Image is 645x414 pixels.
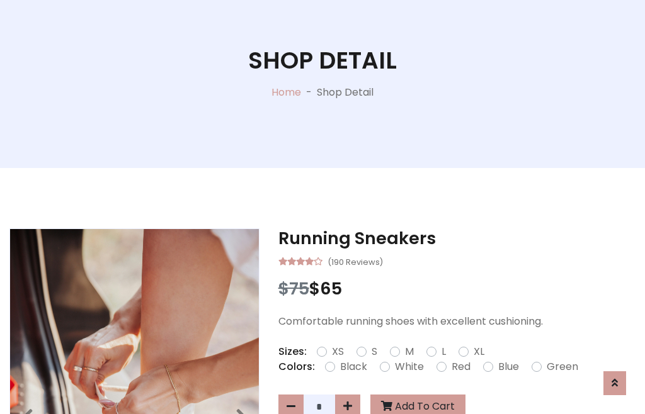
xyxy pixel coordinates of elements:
h1: Shop Detail [248,47,397,75]
label: Blue [498,359,519,374]
label: White [395,359,424,374]
span: 65 [320,277,342,300]
span: $75 [278,277,309,300]
a: Home [271,85,301,99]
p: Shop Detail [317,85,374,100]
label: XL [474,344,484,359]
small: (190 Reviews) [328,254,383,269]
h3: $ [278,279,636,299]
label: M [405,344,414,359]
label: S [372,344,377,359]
label: Red [452,359,471,374]
h3: Running Sneakers [278,228,636,249]
label: XS [332,344,344,359]
p: Sizes: [278,344,307,359]
label: Black [340,359,367,374]
label: L [442,344,446,359]
p: Colors: [278,359,315,374]
p: Comfortable running shoes with excellent cushioning. [278,314,636,329]
label: Green [547,359,578,374]
p: - [301,85,317,100]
